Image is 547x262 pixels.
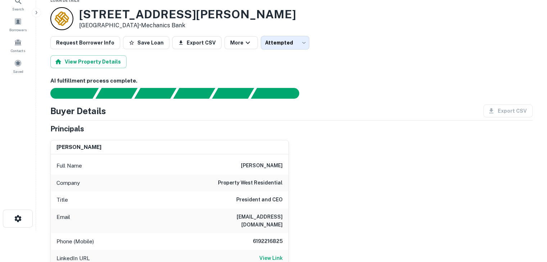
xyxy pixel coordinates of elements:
h5: Principals [50,123,84,134]
h6: AI fulfillment process complete. [50,77,533,85]
h6: [EMAIL_ADDRESS][DOMAIN_NAME] [196,213,283,229]
h6: property west residential [218,179,283,187]
div: Documents found, AI parsing details... [134,88,176,99]
span: Search [12,6,24,12]
button: Request Borrower Info [50,36,120,49]
h4: Buyer Details [50,104,106,117]
div: Principals found, still searching for contact information. This may take time... [212,88,254,99]
button: View Property Details [50,55,127,68]
h6: 6192216825 [240,237,283,246]
p: [GEOGRAPHIC_DATA] • [79,21,296,30]
div: Attempted [261,36,309,50]
h6: [PERSON_NAME] [56,143,101,151]
button: Save Loan [123,36,169,49]
div: Your request is received and processing... [95,88,137,99]
p: Full Name [56,162,82,170]
h6: President and CEO [236,196,283,204]
h3: [STREET_ADDRESS][PERSON_NAME] [79,8,296,21]
span: Contacts [11,48,25,53]
p: Company [56,179,80,187]
div: Sending borrower request to AI... [42,88,96,99]
a: Borrowers [2,15,34,34]
p: Email [56,213,70,229]
button: Export CSV [172,36,222,49]
div: AI fulfillment process complete. [251,88,308,99]
h6: View Link [259,254,283,262]
button: More [224,36,258,49]
span: Borrowers [9,27,27,33]
a: Mechanics Bank [141,22,185,29]
div: Principals found, AI now looking for contact information... [173,88,215,99]
span: Saved [13,69,23,74]
a: Contacts [2,36,34,55]
iframe: Chat Widget [511,205,547,239]
h6: [PERSON_NAME] [241,162,283,170]
p: Phone (Mobile) [56,237,94,246]
p: Title [56,196,68,204]
a: Saved [2,56,34,76]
